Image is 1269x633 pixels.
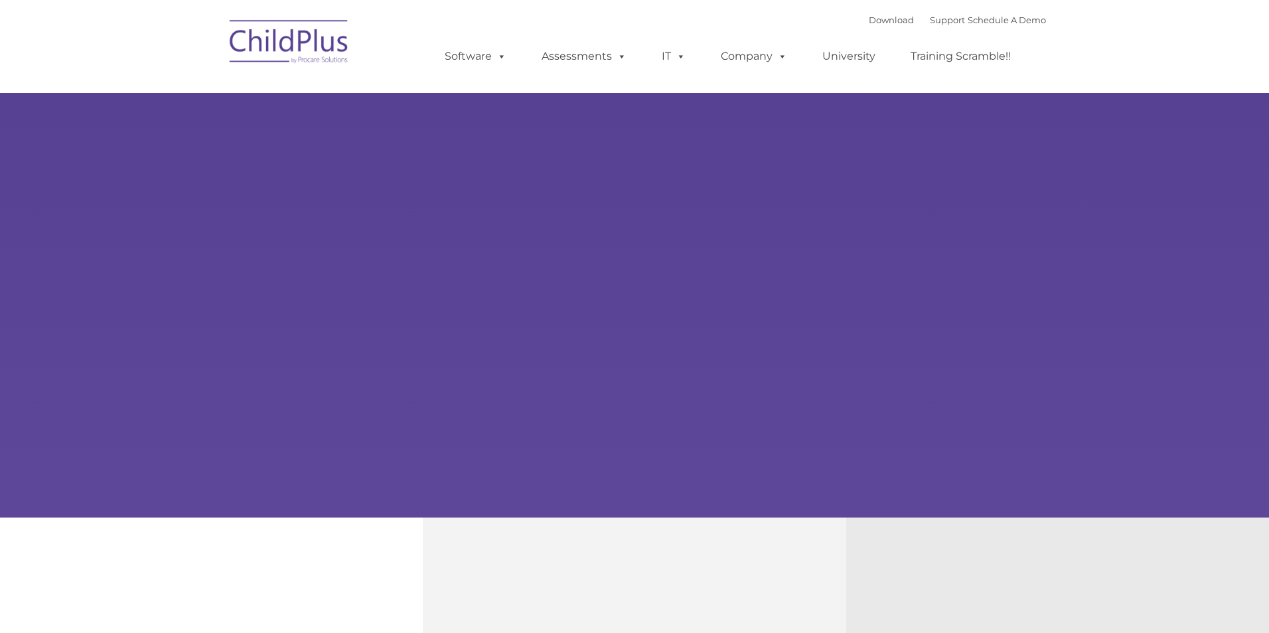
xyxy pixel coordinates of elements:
a: Download [869,15,914,25]
a: Support [930,15,965,25]
font: | [869,15,1046,25]
a: Software [431,43,520,70]
a: IT [648,43,699,70]
a: Company [708,43,800,70]
a: Training Scramble!! [897,43,1024,70]
a: Schedule A Demo [968,15,1046,25]
a: University [809,43,889,70]
img: ChildPlus by Procare Solutions [223,11,356,77]
a: Assessments [528,43,640,70]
